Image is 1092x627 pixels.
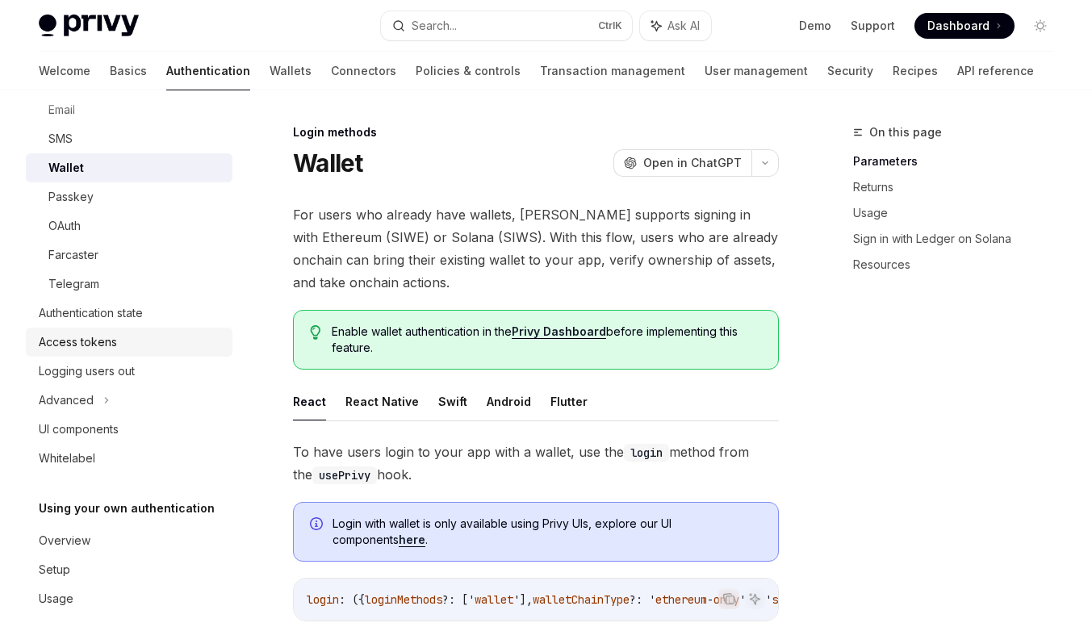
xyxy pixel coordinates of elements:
[550,382,588,420] button: Flutter
[381,11,631,40] button: Search...CtrlK
[772,592,810,607] span: solana
[26,555,232,584] a: Setup
[655,592,707,607] span: ethereum
[48,158,84,178] div: Wallet
[26,153,232,182] a: Wallet
[110,52,147,90] a: Basics
[853,226,1066,252] a: Sign in with Ledger on Solana
[630,592,655,607] span: ?: '
[312,466,377,484] code: usePrivy
[442,592,475,607] span: ?: ['
[399,533,425,547] a: here
[293,148,363,178] h1: Wallet
[598,19,622,32] span: Ctrl K
[166,52,250,90] a: Authentication
[333,516,762,548] span: Login with wallet is only available using Privy UIs, explore our UI components .
[412,16,457,36] div: Search...
[39,332,117,352] div: Access tokens
[475,592,513,607] span: wallet
[513,592,533,607] span: '],
[869,123,942,142] span: On this page
[799,18,831,34] a: Demo
[26,240,232,270] a: Farcaster
[640,11,711,40] button: Ask AI
[310,325,321,340] svg: Tip
[744,588,765,609] button: Ask AI
[533,592,630,607] span: walletChainType
[39,560,70,579] div: Setup
[345,382,419,420] button: React Native
[39,391,94,410] div: Advanced
[48,216,81,236] div: OAuth
[957,52,1034,90] a: API reference
[643,155,742,171] span: Open in ChatGPT
[26,357,232,386] a: Logging users out
[914,13,1015,39] a: Dashboard
[39,499,215,518] h5: Using your own authentication
[893,52,938,90] a: Recipes
[540,52,685,90] a: Transaction management
[613,149,751,177] button: Open in ChatGPT
[39,531,90,550] div: Overview
[26,182,232,211] a: Passkey
[26,444,232,473] a: Whitelabel
[293,203,779,294] span: For users who already have wallets, [PERSON_NAME] supports signing in with Ethereum (SIWE) or Sol...
[26,584,232,613] a: Usage
[26,526,232,555] a: Overview
[26,270,232,299] a: Telegram
[332,324,762,356] span: Enable wallet authentication in the before implementing this feature.
[707,592,713,607] span: -
[39,589,73,608] div: Usage
[853,174,1066,200] a: Returns
[853,148,1066,174] a: Parameters
[39,449,95,468] div: Whitelabel
[827,52,873,90] a: Security
[927,18,989,34] span: Dashboard
[48,245,98,265] div: Farcaster
[310,517,326,533] svg: Info
[293,382,326,420] button: React
[307,592,339,607] span: login
[851,18,895,34] a: Support
[39,303,143,323] div: Authentication state
[667,18,700,34] span: Ask AI
[853,200,1066,226] a: Usage
[39,420,119,439] div: UI components
[512,324,606,339] a: Privy Dashboard
[705,52,808,90] a: User management
[270,52,312,90] a: Wallets
[438,382,467,420] button: Swift
[39,362,135,381] div: Logging users out
[48,187,94,207] div: Passkey
[48,129,73,148] div: SMS
[26,299,232,328] a: Authentication state
[26,328,232,357] a: Access tokens
[487,382,531,420] button: Android
[1027,13,1053,39] button: Toggle dark mode
[26,124,232,153] a: SMS
[713,592,739,607] span: only
[293,124,779,140] div: Login methods
[26,415,232,444] a: UI components
[39,52,90,90] a: Welcome
[26,211,232,240] a: OAuth
[293,441,779,486] span: To have users login to your app with a wallet, use the method from the hook.
[416,52,521,90] a: Policies & controls
[624,444,669,462] code: login
[365,592,442,607] span: loginMethods
[331,52,396,90] a: Connectors
[853,252,1066,278] a: Resources
[39,15,139,37] img: light logo
[48,274,99,294] div: Telegram
[739,592,772,607] span: ' | '
[339,592,365,607] span: : ({
[718,588,739,609] button: Copy the contents from the code block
